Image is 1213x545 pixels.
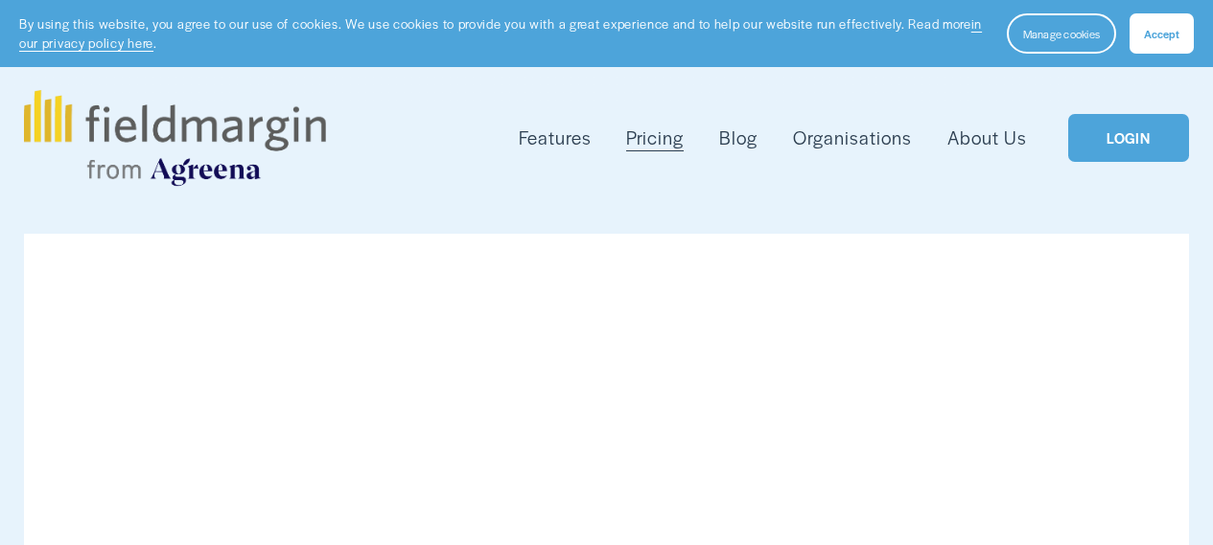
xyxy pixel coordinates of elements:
[719,123,758,153] a: Blog
[19,14,988,52] p: By using this website, you agree to our use of cookies. We use cookies to provide you with a grea...
[1144,26,1179,41] span: Accept
[1007,13,1116,54] button: Manage cookies
[519,125,592,151] span: Features
[519,123,592,153] a: folder dropdown
[19,14,982,52] a: in our privacy policy here
[1023,26,1100,41] span: Manage cookies
[24,90,325,186] img: fieldmargin.com
[1130,13,1194,54] button: Accept
[1068,114,1189,163] a: LOGIN
[947,123,1027,153] a: About Us
[793,123,912,153] a: Organisations
[626,123,684,153] a: Pricing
